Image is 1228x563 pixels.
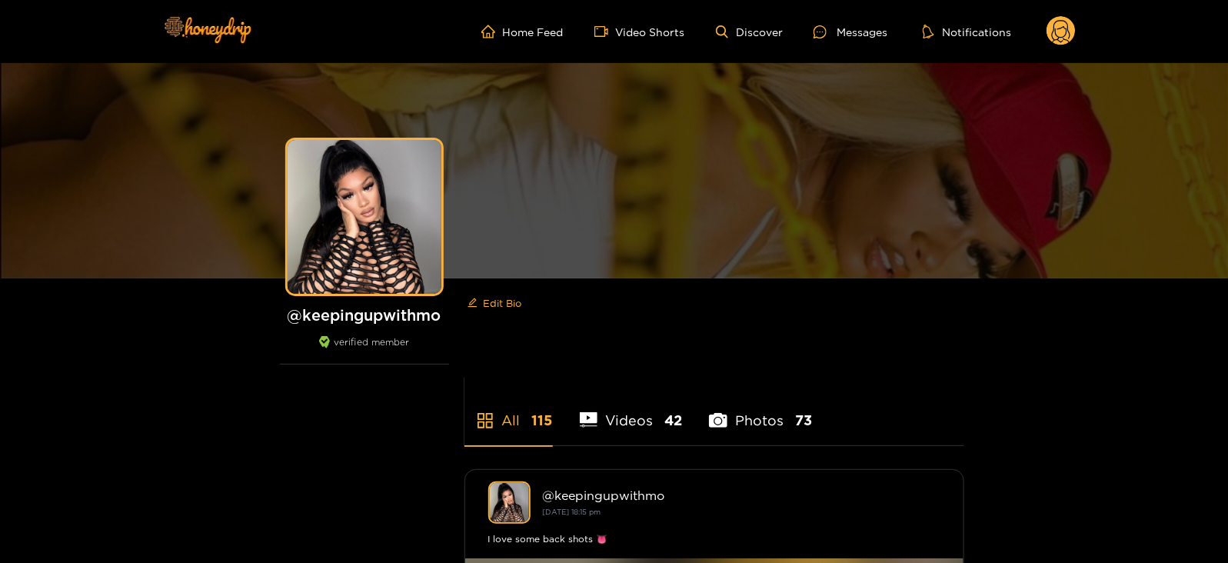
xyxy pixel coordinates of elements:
a: Video Shorts [594,25,685,38]
a: Home Feed [481,25,564,38]
li: Videos [580,376,683,445]
div: Messages [814,23,887,41]
span: appstore [476,411,494,430]
a: Discover [716,25,783,38]
div: verified member [280,336,449,365]
li: All [464,376,553,445]
button: Notifications [918,24,1016,39]
img: keepingupwithmo [488,481,531,524]
li: Photos [709,376,812,445]
small: [DATE] 18:15 pm [543,508,601,516]
span: home [481,25,503,38]
span: edit [468,298,478,309]
button: editEdit Bio [464,291,525,315]
span: video-camera [594,25,616,38]
h1: @ keepingupwithmo [280,305,449,325]
span: 42 [664,411,682,430]
span: Edit Bio [484,295,522,311]
div: I love some back shots 👅 [488,531,940,547]
span: 115 [532,411,553,430]
div: @ keepingupwithmo [543,488,940,502]
span: 73 [795,411,812,430]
